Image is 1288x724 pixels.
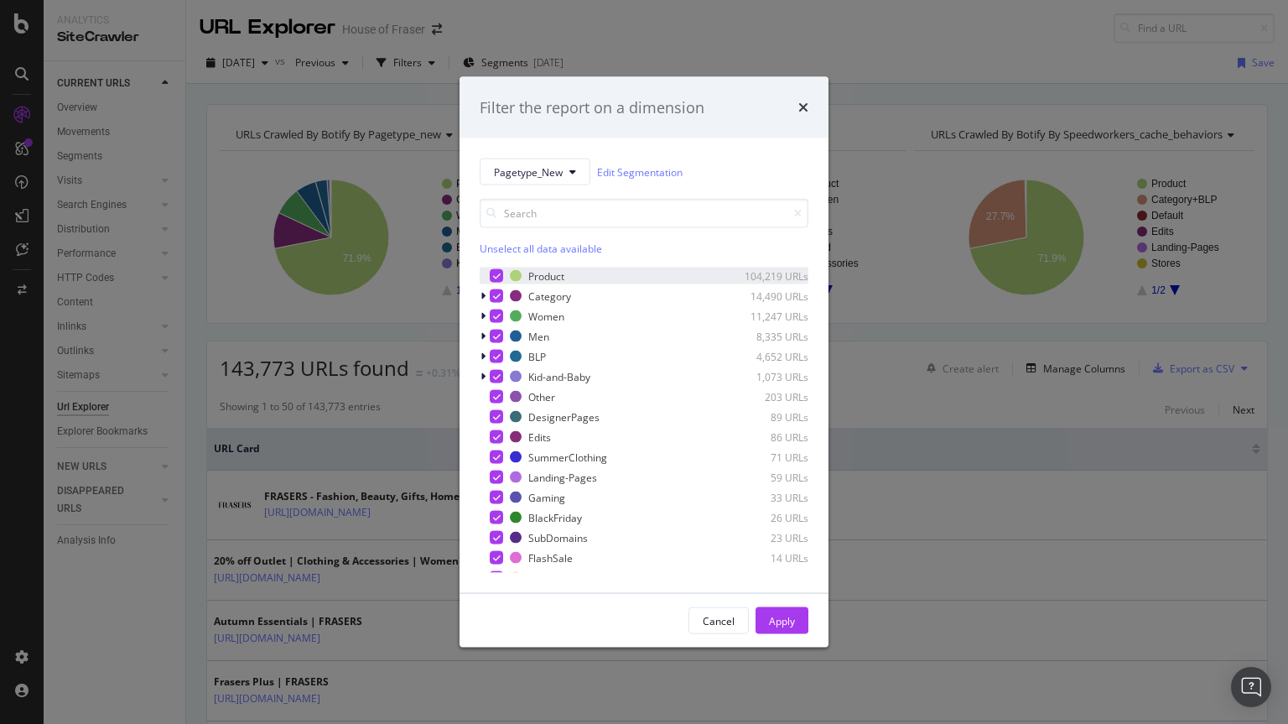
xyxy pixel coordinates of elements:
div: FlashSale [528,550,573,565]
button: Cancel [688,607,749,634]
div: Apply [769,613,795,628]
div: Kid-and-Baby [528,369,590,383]
div: 10 URLs [726,570,808,585]
div: 71 URLs [726,450,808,464]
div: Landing-Pages [528,470,597,484]
div: 86 URLs [726,430,808,444]
button: Apply [756,607,808,634]
div: Women [528,309,564,323]
div: 4,652 URLs [726,349,808,363]
div: BLP [528,349,546,363]
div: Filter the report on a dimension [480,96,704,118]
div: 26 URLs [726,510,808,524]
button: Pagetype_New [480,159,590,185]
div: Other [528,389,555,404]
a: Edit Segmentation [597,163,683,180]
div: 23 URLs [726,530,808,544]
div: Unselect all data available [480,242,808,256]
div: 8,335 URLs [726,329,808,343]
div: BlackFriday [528,510,582,524]
div: Gaming [528,490,565,504]
div: 11,247 URLs [726,309,808,323]
div: Category [528,289,571,303]
div: SummerClothing [528,450,607,464]
div: modal [460,76,828,648]
div: 14 URLs [726,550,808,565]
div: 14,490 URLs [726,289,808,303]
div: 33 URLs [726,490,808,504]
div: 59 URLs [726,470,808,484]
div: 203 URLs [726,389,808,404]
div: times [798,96,808,118]
div: Edits [528,430,551,444]
div: Men [528,329,549,343]
div: Open Intercom Messenger [1231,667,1271,707]
input: Search [480,199,808,228]
div: Cancel [703,613,735,628]
span: Pagetype_New [494,164,563,179]
div: 89 URLs [726,409,808,424]
div: Stores [528,570,558,585]
div: 104,219 URLs [726,268,808,283]
div: Product [528,268,564,283]
div: DesignerPages [528,409,600,424]
div: 1,073 URLs [726,369,808,383]
div: SubDomains [528,530,588,544]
